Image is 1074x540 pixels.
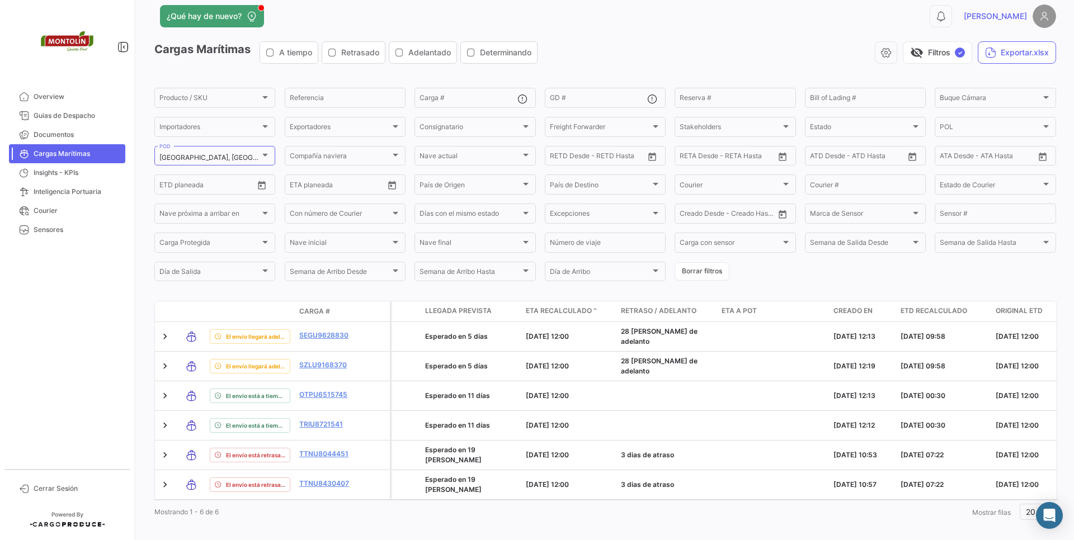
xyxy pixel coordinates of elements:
[39,13,95,69] img: 2d55ee68-5a11-4b18-9445-71bae2c6d5df.png
[9,87,125,106] a: Overview
[833,391,892,401] div: [DATE] 12:13
[295,302,362,321] datatable-header-cell: Carga #
[159,269,260,277] span: Día de Salida
[550,211,651,219] span: Excepciones
[290,211,390,219] span: Con número de Courier
[853,154,898,162] input: ATD Hasta
[722,306,757,316] span: ETA a POT
[616,301,717,321] datatable-header-cell: Retraso / Adelanto
[253,177,270,193] button: Open calendar
[680,182,780,190] span: Courier
[290,125,390,132] span: Exportadores
[480,47,531,58] span: Determinando
[9,106,125,125] a: Guias de Despacho
[901,391,945,400] span: [DATE] 00:30
[833,480,892,490] div: [DATE] 10:57
[526,362,569,370] span: [DATE] 12:00
[159,361,171,372] a: Expand/Collapse Row
[9,144,125,163] a: Cargas Marítimas
[833,450,892,460] div: [DATE] 10:53
[550,269,651,277] span: Día de Arribo
[299,360,357,370] a: SZLU9168370
[420,211,520,219] span: Días con el mismo estado
[34,149,121,159] span: Cargas Marítimas
[159,211,260,219] span: Nave próxima a arribar en
[550,154,570,162] input: Desde
[644,148,661,165] button: Open calendar
[621,357,698,375] span: 28 [PERSON_NAME] de adelanto
[9,182,125,201] a: Inteligencia Portuaria
[774,148,791,165] button: Open calendar
[1034,148,1051,165] button: Open calendar
[34,168,121,178] span: Insights - KPIs
[160,5,264,27] button: ¿Qué hay de nuevo?
[621,451,674,459] span: 3 dias de atraso
[226,332,285,341] span: El envío llegará adelantado.
[901,480,944,489] span: [DATE] 07:22
[159,125,260,132] span: Importadores
[290,240,390,248] span: Nave inicial
[526,421,569,429] span: [DATE] 12:00
[154,41,541,64] h3: Cargas Marítimas
[896,301,991,321] datatable-header-cell: ETD Recalculado
[996,391,1039,400] span: [DATE] 12:00
[425,420,517,430] div: Esperado en 11 días
[420,269,520,277] span: Semana de Arribo Hasta
[717,301,829,321] datatable-header-cell: ETA a POT
[903,41,972,64] button: visibility_offFiltros✓
[940,96,1040,103] span: Buque Cámara
[901,451,944,459] span: [DATE] 07:22
[34,111,121,121] span: Guias de Despacho
[996,332,1039,340] span: [DATE] 12:00
[290,182,310,190] input: Desde
[729,211,774,219] input: Creado Hasta
[521,301,616,321] datatable-header-cell: ETA Recalculado
[389,42,456,63] button: Adelantado
[159,331,171,342] a: Expand/Collapse Row
[708,154,752,162] input: Hasta
[9,201,125,220] a: Courier
[159,420,171,431] a: Expand/Collapse Row
[550,125,651,132] span: Freight Forwarder
[34,92,121,102] span: Overview
[978,41,1056,64] button: Exportar.xlsx
[829,301,896,321] datatable-header-cell: Creado en
[810,240,911,248] span: Semana de Salida Desde
[159,479,171,490] a: Expand/Collapse Row
[226,480,285,489] span: El envío está retrasado.
[833,306,873,316] span: Creado en
[996,480,1039,489] span: [DATE] 12:00
[421,301,521,321] datatable-header-cell: Llegada prevista
[9,220,125,239] a: Sensores
[226,362,285,371] span: El envío llegará adelantado.
[299,449,357,459] a: TTNU8044451
[290,154,390,162] span: Compañía naviera
[34,130,121,140] span: Documentos
[290,269,390,277] span: Semana de Arribo Desde
[167,11,242,22] span: ¿Qué hay de nuevo?
[425,306,492,316] span: Llegada prevista
[940,154,974,162] input: ATA Desde
[461,42,537,63] button: Determinando
[1033,4,1056,28] img: placeholder-user.png
[675,262,729,281] button: Borrar filtros
[955,48,965,58] span: ✓
[384,177,401,193] button: Open calendar
[187,182,232,190] input: Hasta
[362,307,390,316] datatable-header-cell: Póliza
[982,154,1026,162] input: ATA Hasta
[774,206,791,222] button: Open calendar
[34,484,121,494] span: Cerrar Sesión
[341,47,379,58] span: Retrasado
[420,125,520,132] span: Consignatario
[901,332,945,340] span: [DATE] 09:58
[425,391,517,401] div: Esperado en 11 días
[901,421,945,429] span: [DATE] 00:30
[159,240,260,248] span: Carga Protegida
[34,206,121,216] span: Courier
[526,332,569,340] span: [DATE] 12:00
[901,362,945,370] span: [DATE] 09:58
[810,154,845,162] input: ATD Desde
[299,330,357,340] a: SEGU9628830
[420,240,520,248] span: Nave final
